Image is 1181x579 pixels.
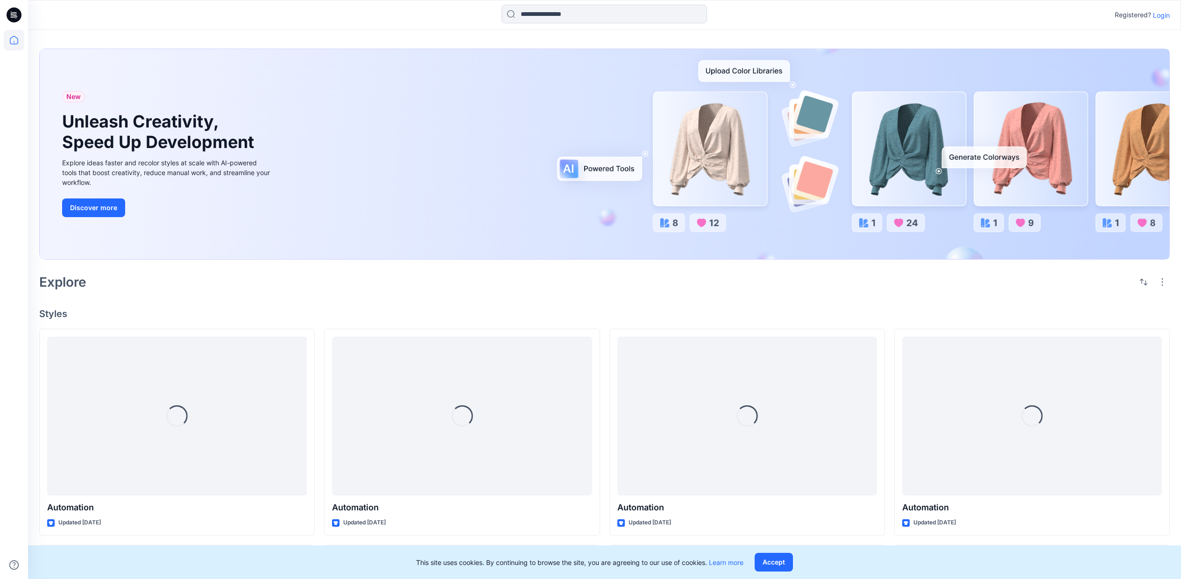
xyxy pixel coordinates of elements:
p: Login [1153,10,1170,20]
p: Registered? [1115,9,1151,21]
h1: Unleash Creativity, Speed Up Development [62,112,258,152]
h2: Explore [39,275,86,289]
a: Learn more [709,558,743,566]
p: Automation [902,501,1162,514]
p: Automation [332,501,592,514]
p: Automation [617,501,877,514]
p: Updated [DATE] [343,518,386,528]
a: Discover more [62,198,272,217]
button: Discover more [62,198,125,217]
p: Automation [47,501,307,514]
p: Updated [DATE] [629,518,671,528]
span: New [66,91,81,102]
p: Updated [DATE] [58,518,101,528]
p: This site uses cookies. By continuing to browse the site, you are agreeing to our use of cookies. [416,558,743,567]
p: Updated [DATE] [913,518,956,528]
h4: Styles [39,308,1170,319]
div: Explore ideas faster and recolor styles at scale with AI-powered tools that boost creativity, red... [62,158,272,187]
button: Accept [755,553,793,572]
